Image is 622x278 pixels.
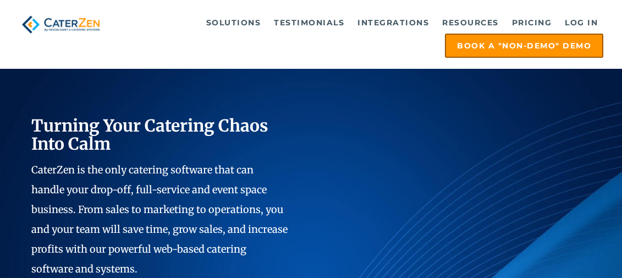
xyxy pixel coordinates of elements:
[437,12,504,34] a: Resources
[507,12,558,34] a: Pricing
[268,12,350,34] a: Testimonials
[559,12,603,34] a: Log in
[31,163,288,275] span: CaterZen is the only catering software that can handle your drop-off, full-service and event spac...
[445,34,603,58] a: Book a "Non-Demo" Demo
[119,12,603,58] div: Navigation Menu
[352,12,434,34] a: Integrations
[19,12,103,37] img: caterzen
[31,115,268,154] span: Turning Your Catering Chaos Into Calm
[201,12,267,34] a: Solutions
